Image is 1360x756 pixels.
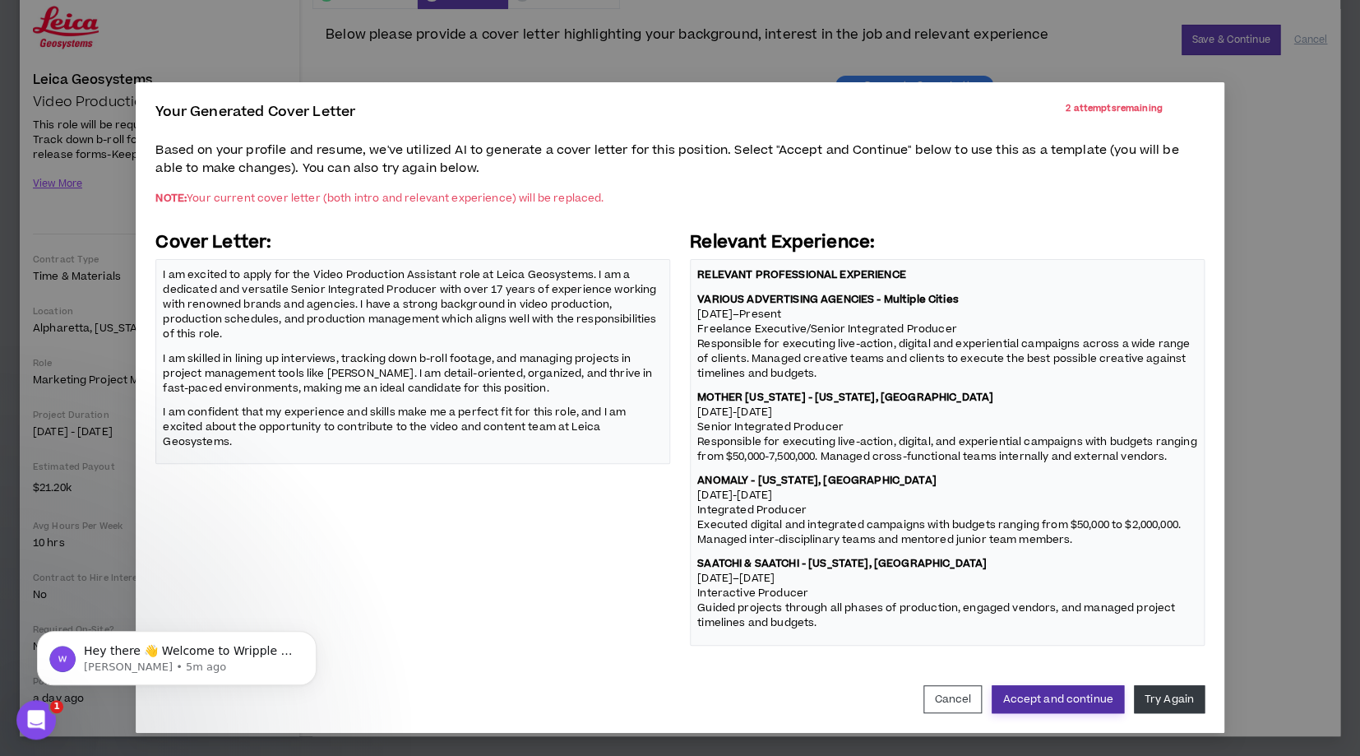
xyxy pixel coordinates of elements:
[697,292,958,307] strong: VARIOUS ADVERTISING AGENCIES - Multiple Cities
[12,596,341,712] iframe: Intercom notifications message
[697,390,993,405] strong: MOTHER [US_STATE] - [US_STATE], [GEOGRAPHIC_DATA]
[697,473,936,488] strong: ANOMALY - [US_STATE], [GEOGRAPHIC_DATA]
[155,102,355,122] p: Your Generated Cover Letter
[697,290,1197,382] p: [DATE]–Present Freelance Executive/Senior Integrated Producer Responsible for executing live-acti...
[1066,102,1163,135] p: 2 attempts remaining
[163,403,663,450] p: I am confident that my experience and skills make me a perfect fit for this role, and I am excite...
[155,192,1204,205] p: Your current cover letter (both intro and relevant experience) will be replaced.
[697,388,1197,465] p: [DATE]-[DATE] Senior Integrated Producer Responsible for executing live-action, digital, and expe...
[992,685,1123,713] button: Accept and continue
[923,685,982,713] button: Cancel
[16,700,56,740] iframe: Intercom live chat
[50,700,63,713] span: 1
[155,191,187,206] span: NOTE:
[155,141,1204,179] p: Based on your profile and resume, we've utilized AI to generate a cover letter for this position....
[697,555,1197,632] p: [DATE]–[DATE] Interactive Producer Guided projects through all phases of production, engaged vend...
[697,267,905,282] strong: RELEVANT PROFESSIONAL EXPERIENCE
[697,556,987,571] strong: SAATCHI & SAATCHI - [US_STATE], [GEOGRAPHIC_DATA]
[163,267,663,343] p: I am excited to apply for the Video Production Assistant role at Leica Geosystems. I am a dedicat...
[163,350,663,397] p: I am skilled in lining up interviews, tracking down b-roll footage, and managing projects in proj...
[155,231,670,254] p: Cover Letter:
[1134,685,1205,713] button: Try Again
[690,231,1205,254] p: Relevant Experience:
[697,471,1197,548] p: [DATE]-[DATE] Integrated Producer Executed digital and integrated campaigns with budgets ranging ...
